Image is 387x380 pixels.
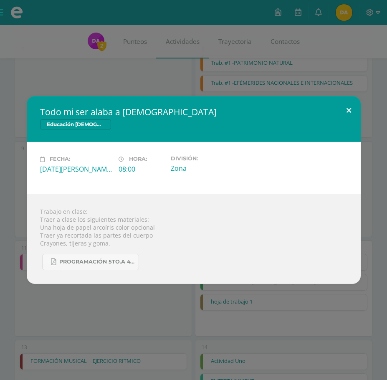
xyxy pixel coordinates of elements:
[40,165,112,174] div: [DATE][PERSON_NAME]
[119,165,164,174] div: 08:00
[27,194,361,284] div: Trabajo en clase: Traer a clase los siguientes materiales: Una hoja de papel arcoíris color opcio...
[129,156,147,162] span: Hora:
[40,106,347,118] h2: Todo mi ser alaba a [DEMOGRAPHIC_DATA]
[40,119,111,129] span: Educación [DEMOGRAPHIC_DATA]
[50,156,70,162] span: Fecha:
[171,164,243,173] div: Zona
[337,96,361,124] button: Close (Esc)
[59,258,134,265] span: Programación 5to.A 4ta. Unidad 2025.pdf
[171,155,243,162] label: División:
[42,254,139,270] a: Programación 5to.A 4ta. Unidad 2025.pdf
